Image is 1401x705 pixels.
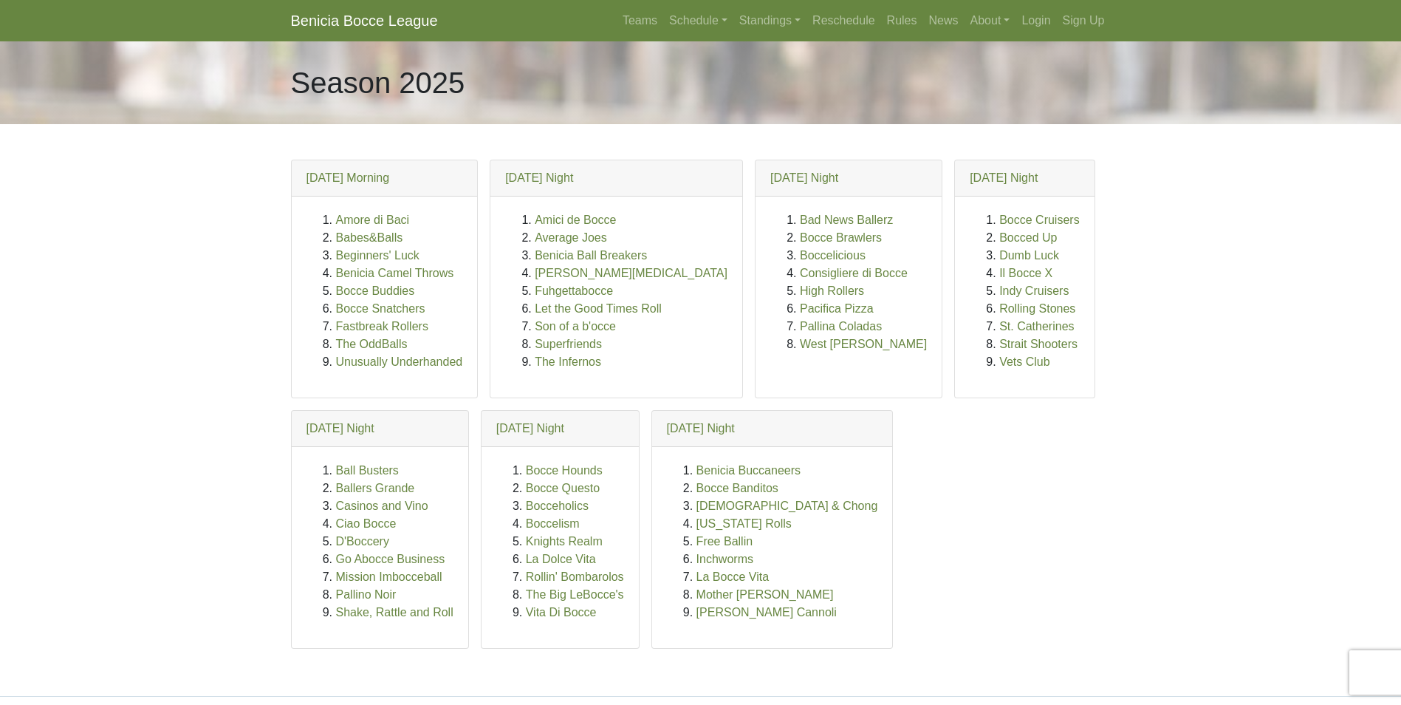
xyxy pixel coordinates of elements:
a: Bocce Cruisers [999,214,1079,226]
a: Mission Imbocceball [336,571,442,583]
a: Son of a b'occe [535,320,616,333]
a: Pallina Coladas [800,320,882,333]
a: Superfriends [535,338,602,350]
a: Fuhgettabocce [535,285,613,297]
a: [PERSON_NAME] Cannoli [696,606,837,619]
a: Benicia Ball Breakers [535,249,647,262]
a: The Infernos [535,355,601,368]
a: Benicia Bocce League [291,6,438,35]
a: Reschedule [806,6,881,35]
a: Boccelicious [800,249,866,262]
a: [DATE] Night [306,422,374,435]
a: [DATE] Night [667,422,735,435]
a: [PERSON_NAME][MEDICAL_DATA] [535,267,727,279]
a: Babes&Balls [336,231,403,244]
a: Il Bocce X [999,267,1052,279]
a: West [PERSON_NAME] [800,338,927,350]
a: Benicia Camel Throws [336,267,454,279]
a: Sign Up [1057,6,1111,35]
a: Ballers Grande [336,482,415,494]
a: The Big LeBocce's [526,588,624,601]
a: Strait Shooters [999,338,1078,350]
a: Teams [617,6,663,35]
a: Ball Busters [336,464,399,477]
a: Vita Di Bocce [526,606,597,619]
a: Bocce Brawlers [800,231,882,244]
a: Go Abocce Business [336,553,445,565]
a: Unusually Underhanded [336,355,463,368]
a: News [923,6,965,35]
a: Standings [733,6,806,35]
a: Pacifica Pizza [800,302,874,315]
a: Consigliere di Bocce [800,267,908,279]
a: Indy Cruisers [999,285,1069,297]
a: Benicia Buccaneers [696,464,801,477]
a: Dumb Luck [999,249,1059,262]
a: Fastbreak Rollers [336,320,428,333]
a: Rules [881,6,923,35]
a: [DEMOGRAPHIC_DATA] & Chong [696,500,878,512]
a: Let the Good Times Roll [535,302,662,315]
a: High Rollers [800,285,864,297]
a: Rolling Stones [999,302,1075,315]
a: Average Joes [535,231,607,244]
a: Bocce Snatchers [336,302,425,315]
a: Inchworms [696,553,753,565]
a: D'Boccery [336,535,389,548]
a: Amore di Baci [336,214,410,226]
a: About [965,6,1016,35]
a: [DATE] Night [770,171,838,184]
a: La Bocce Vita [696,571,769,583]
a: Bocceholics [526,500,589,512]
a: Vets Club [999,355,1049,368]
a: Bocce Questo [526,482,600,494]
a: Bad News Ballerz [800,214,893,226]
a: The OddBalls [336,338,408,350]
a: Login [1015,6,1056,35]
a: Beginners' Luck [336,249,419,262]
a: [US_STATE] Rolls [696,517,792,530]
a: [DATE] Morning [306,171,390,184]
a: St. Catherines [999,320,1074,333]
a: Bocce Hounds [526,464,603,477]
a: [DATE] Night [970,171,1038,184]
a: Casinos and Vino [336,500,428,512]
a: La Dolce Vita [526,553,596,565]
a: Amici de Bocce [535,214,616,226]
a: Ciao Bocce [336,517,397,530]
a: Mother [PERSON_NAME] [696,588,834,601]
a: Rollin' Bombarolos [526,571,624,583]
a: Shake, Rattle and Roll [336,606,453,619]
a: Knights Realm [526,535,603,548]
a: [DATE] Night [505,171,573,184]
a: [DATE] Night [496,422,564,435]
a: Bocce Buddies [336,285,415,297]
a: Pallino Noir [336,588,397,601]
a: Free Ballin [696,535,753,548]
a: Boccelism [526,517,580,530]
a: Bocced Up [999,231,1057,244]
a: Bocce Banditos [696,482,778,494]
h1: Season 2025 [291,65,465,101]
a: Schedule [663,6,733,35]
